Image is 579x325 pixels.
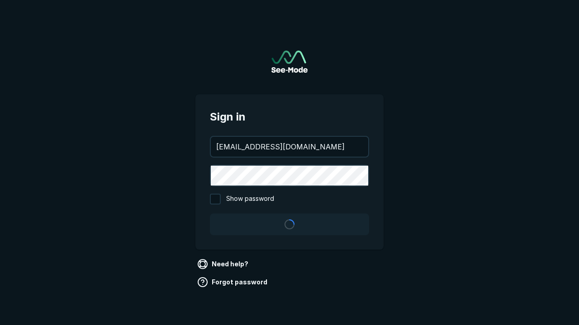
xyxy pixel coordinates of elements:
span: Sign in [210,109,369,125]
img: See-Mode Logo [271,51,308,73]
a: Go to sign in [271,51,308,73]
input: your@email.com [211,137,368,157]
a: Forgot password [195,275,271,289]
span: Show password [226,194,274,204]
a: Need help? [195,257,252,271]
